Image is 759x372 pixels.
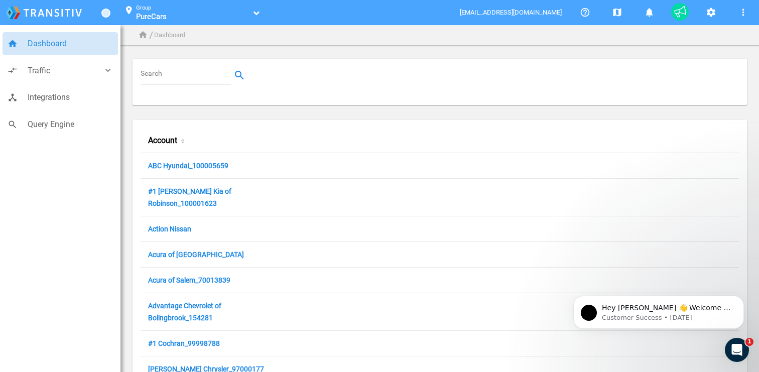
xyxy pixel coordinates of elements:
iframe: Intercom live chat [725,338,749,362]
img: logo [6,7,82,19]
a: compare_arrowsTraffickeyboard_arrow_down [3,59,118,82]
mat-icon: map [611,7,623,19]
a: Toggle Menu [101,9,110,18]
li: / [149,27,153,43]
a: Advantage Chevrolet of Bolingbrook_154281 [148,302,221,323]
a: #1 [PERSON_NAME] Kia of Robinson_100001623 [148,187,231,209]
a: ABC Hyundai_100005659 [148,162,228,171]
i: keyboard_arrow_down [103,65,113,75]
span: PureCars [136,12,167,21]
mat-icon: help_outline [579,7,591,19]
i: device_hub [8,92,18,102]
i: home [138,30,148,40]
span: Dashboard [28,37,113,50]
a: device_hubIntegrations [3,86,118,109]
li: Dashboard [154,30,185,41]
mat-icon: settings [705,7,717,19]
a: homeDashboard [3,32,118,55]
span: Traffic [28,64,103,77]
i: home [8,39,18,49]
mat-icon: notifications [643,7,655,19]
a: Action Nissan [148,225,191,234]
a: Acura of [GEOGRAPHIC_DATA] [148,251,244,260]
span: Query Engine [28,118,113,131]
a: #1 Cochran_99998788 [148,339,220,349]
a: Acura of Salem_70013839 [148,276,230,286]
small: Group [136,5,151,11]
iframe: Intercom notifications message [558,275,759,345]
mat-icon: location_on [123,6,135,18]
mat-icon: more_vert [737,7,749,19]
i: search [8,119,18,130]
i: compare_arrows [8,65,18,75]
span: 1 [745,338,753,346]
button: More [733,2,753,22]
a: searchQuery Engine [3,113,118,136]
span: [EMAIL_ADDRESS][DOMAIN_NAME] [460,9,563,16]
span: Integrations [28,91,113,104]
div: Account [141,128,290,153]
